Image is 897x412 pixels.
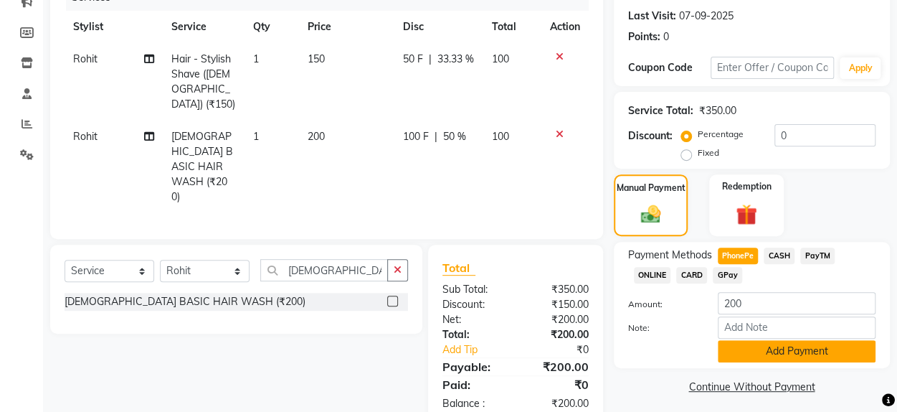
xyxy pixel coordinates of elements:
label: Manual Payment [617,182,685,195]
div: Paid: [432,376,516,393]
div: Last Visit: [628,9,676,24]
span: Hair - Stylish Shave ([DEMOGRAPHIC_DATA]) (₹150) [171,52,235,111]
div: Total: [432,327,516,342]
span: [DEMOGRAPHIC_DATA] BASIC HAIR WASH (₹200) [171,130,233,203]
div: 07-09-2025 [679,9,734,24]
div: ₹0 [529,342,599,357]
span: PayTM [800,248,835,264]
div: Points: [628,29,660,45]
span: CARD [676,267,707,284]
label: Note: [617,322,707,334]
div: ₹200.00 [516,396,599,411]
div: Discount: [628,128,673,144]
label: Amount: [617,298,707,311]
th: Disc [394,11,483,43]
th: Price [299,11,394,43]
label: Redemption [722,180,772,193]
div: Discount: [432,297,516,312]
span: 200 [308,130,325,143]
span: GPay [713,267,742,284]
div: Sub Total: [432,282,516,297]
span: Rohit [73,52,98,65]
div: ₹350.00 [516,282,599,297]
span: Payment Methods [628,248,712,263]
div: ₹200.00 [516,358,599,375]
span: 33.33 % [437,52,474,67]
span: 100 [492,52,509,65]
div: Service Total: [628,103,693,118]
span: 50 F [403,52,423,67]
input: Enter Offer / Coupon Code [711,57,835,79]
span: PhonePe [718,248,759,264]
span: | [435,129,437,144]
div: Balance : [432,396,516,411]
span: 100 [492,130,509,143]
button: Apply [840,57,881,79]
div: ₹0 [516,376,599,393]
th: Stylist [65,11,163,43]
span: 100 F [403,129,429,144]
div: [DEMOGRAPHIC_DATA] BASIC HAIR WASH (₹200) [65,294,305,309]
button: Add Payment [718,340,875,362]
th: Service [163,11,245,43]
input: Search or Scan [260,259,388,281]
span: 50 % [443,129,466,144]
label: Fixed [698,146,719,159]
input: Amount [718,292,875,314]
div: Coupon Code [628,60,711,75]
span: | [429,52,432,67]
div: ₹200.00 [516,327,599,342]
span: Rohit [73,130,98,143]
span: 1 [253,52,259,65]
label: Percentage [698,128,744,141]
th: Qty [245,11,299,43]
div: ₹200.00 [516,312,599,327]
a: Add Tip [432,342,529,357]
img: _cash.svg [635,203,667,226]
span: 1 [253,130,259,143]
span: CASH [764,248,794,264]
input: Add Note [718,317,875,339]
div: Payable: [432,358,516,375]
th: Total [483,11,541,43]
div: ₹150.00 [516,297,599,312]
div: ₹350.00 [699,103,736,118]
th: Action [541,11,589,43]
img: _gift.svg [729,202,764,228]
div: Net: [432,312,516,327]
a: Continue Without Payment [617,380,887,395]
div: 0 [663,29,669,45]
span: 150 [308,52,325,65]
span: Total [442,261,475,276]
span: ONLINE [634,267,671,284]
